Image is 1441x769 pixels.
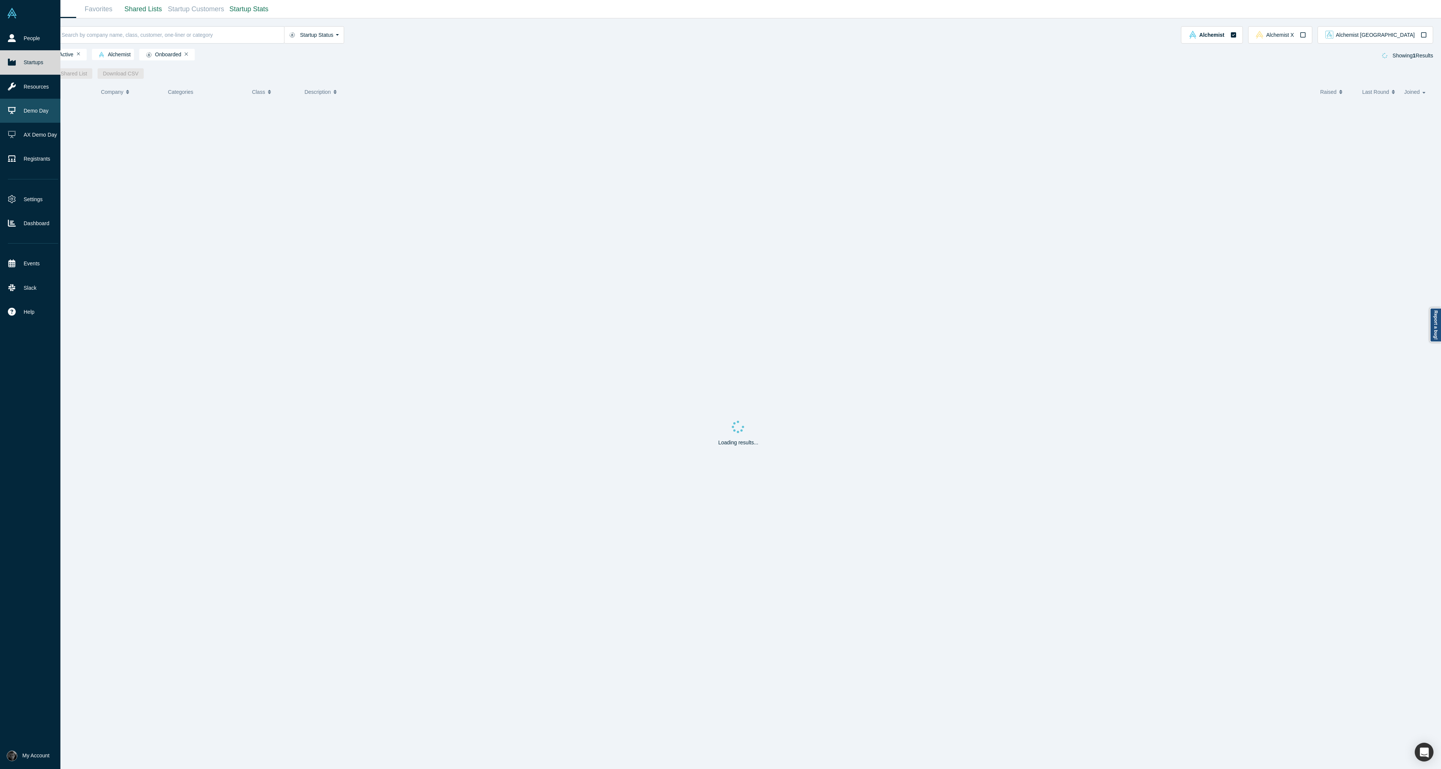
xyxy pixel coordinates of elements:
span: Raised [1320,84,1337,100]
button: alchemist_aj Vault LogoAlchemist [GEOGRAPHIC_DATA] [1318,26,1433,44]
span: Alchemist [1199,32,1224,38]
span: Categories [168,89,193,95]
img: alchemistx Vault Logo [1256,31,1264,39]
span: My Account [23,752,50,760]
span: Last Round [1362,84,1389,100]
img: alchemist_aj Vault Logo [1325,31,1333,39]
button: New Shared List [44,68,93,79]
a: Startup Customers [165,0,227,18]
input: Search by company name, class, customer, one-liner or category [61,26,284,44]
span: Description [304,84,331,100]
span: Alchemist X [1266,32,1294,38]
img: Startup status [146,52,152,58]
span: Active [47,52,74,58]
img: Rami Chousein's Account [7,751,17,761]
img: Startup status [289,32,295,38]
a: Report a bug! [1430,308,1441,342]
button: My Account [7,751,50,761]
span: Showing Results [1393,53,1433,59]
span: Onboarded [143,52,181,58]
button: Startup Status [284,26,344,44]
button: Raised [1320,84,1354,100]
span: Joined [1404,84,1420,100]
p: Loading results... [718,439,758,447]
img: alchemist Vault Logo [99,52,104,57]
img: Alchemist Vault Logo [7,8,17,18]
span: Company [101,84,123,100]
button: alchemistx Vault LogoAlchemist X [1248,26,1312,44]
a: Favorites [76,0,121,18]
button: Last Round [1362,84,1396,100]
a: Startup Stats [227,0,271,18]
span: Class [252,84,265,100]
button: Joined [1404,84,1428,100]
span: Help [24,308,35,316]
button: Remove Filter [185,51,188,57]
button: Download CSV [98,68,144,79]
button: Remove Filter [77,51,80,57]
span: Alchemist [95,52,131,58]
button: Class [252,84,293,100]
button: Company [101,84,156,100]
img: alchemist Vault Logo [1189,31,1197,39]
a: Shared Lists [121,0,165,18]
button: Description [304,84,1312,100]
span: Alchemist [GEOGRAPHIC_DATA] [1336,32,1415,38]
strong: 1 [1413,53,1416,59]
button: alchemist Vault LogoAlchemist [1181,26,1242,44]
